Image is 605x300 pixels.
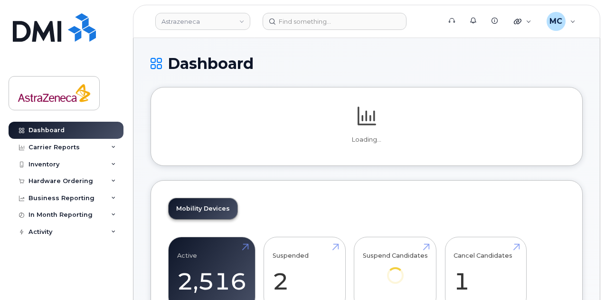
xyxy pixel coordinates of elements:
[151,55,583,72] h1: Dashboard
[169,198,237,219] a: Mobility Devices
[168,135,565,144] p: Loading...
[363,242,428,297] a: Suspend Candidates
